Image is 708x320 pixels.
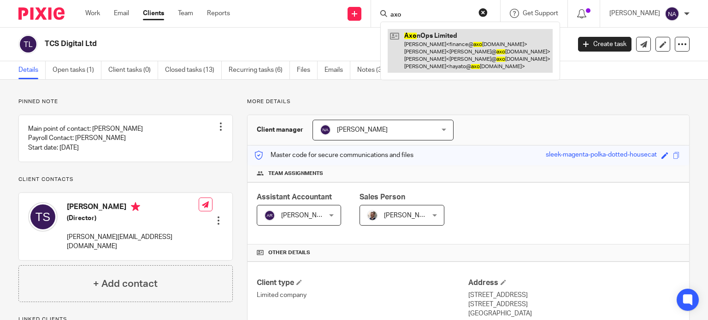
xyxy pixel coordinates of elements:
[247,98,690,105] p: More details
[178,9,193,18] a: Team
[18,61,46,79] a: Details
[389,11,472,19] input: Search
[468,300,680,309] p: [STREET_ADDRESS]
[143,9,164,18] a: Clients
[268,170,323,177] span: Team assignments
[578,37,631,52] a: Create task
[18,35,38,54] img: svg%3E
[268,249,310,256] span: Other details
[254,151,413,160] p: Master code for secure communications and files
[281,212,332,219] span: [PERSON_NAME]
[546,150,657,161] div: sleek-magenta-polka-dotted-housecat
[229,61,290,79] a: Recurring tasks (6)
[360,193,405,201] span: Sales Person
[257,125,303,134] h3: Client manager
[28,202,58,232] img: svg%3E
[207,9,230,18] a: Reports
[257,193,332,201] span: Assistant Accountant
[264,210,275,221] img: svg%3E
[67,214,199,223] h5: (Director)
[257,291,468,300] p: Limited company
[478,8,488,17] button: Clear
[468,291,680,300] p: [STREET_ADDRESS]
[108,61,158,79] a: Client tasks (0)
[53,61,101,79] a: Open tasks (1)
[18,98,233,105] p: Pinned note
[131,202,140,211] i: Primary
[45,39,460,49] h2: TCS Digital Ltd
[114,9,129,18] a: Email
[384,212,435,219] span: [PERSON_NAME]
[297,61,318,79] a: Files
[85,9,100,18] a: Work
[18,7,65,20] img: Pixie
[367,210,378,221] img: Matt%20Circle.png
[665,6,679,21] img: svg%3E
[337,127,388,133] span: [PERSON_NAME]
[67,202,199,214] h4: [PERSON_NAME]
[165,61,222,79] a: Closed tasks (13)
[523,10,558,17] span: Get Support
[468,278,680,288] h4: Address
[93,277,158,291] h4: + Add contact
[320,124,331,135] img: svg%3E
[468,309,680,318] p: [GEOGRAPHIC_DATA]
[18,176,233,183] p: Client contacts
[67,233,199,251] p: [PERSON_NAME][EMAIL_ADDRESS][DOMAIN_NAME]
[257,278,468,288] h4: Client type
[609,9,660,18] p: [PERSON_NAME]
[324,61,350,79] a: Emails
[357,61,391,79] a: Notes (3)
